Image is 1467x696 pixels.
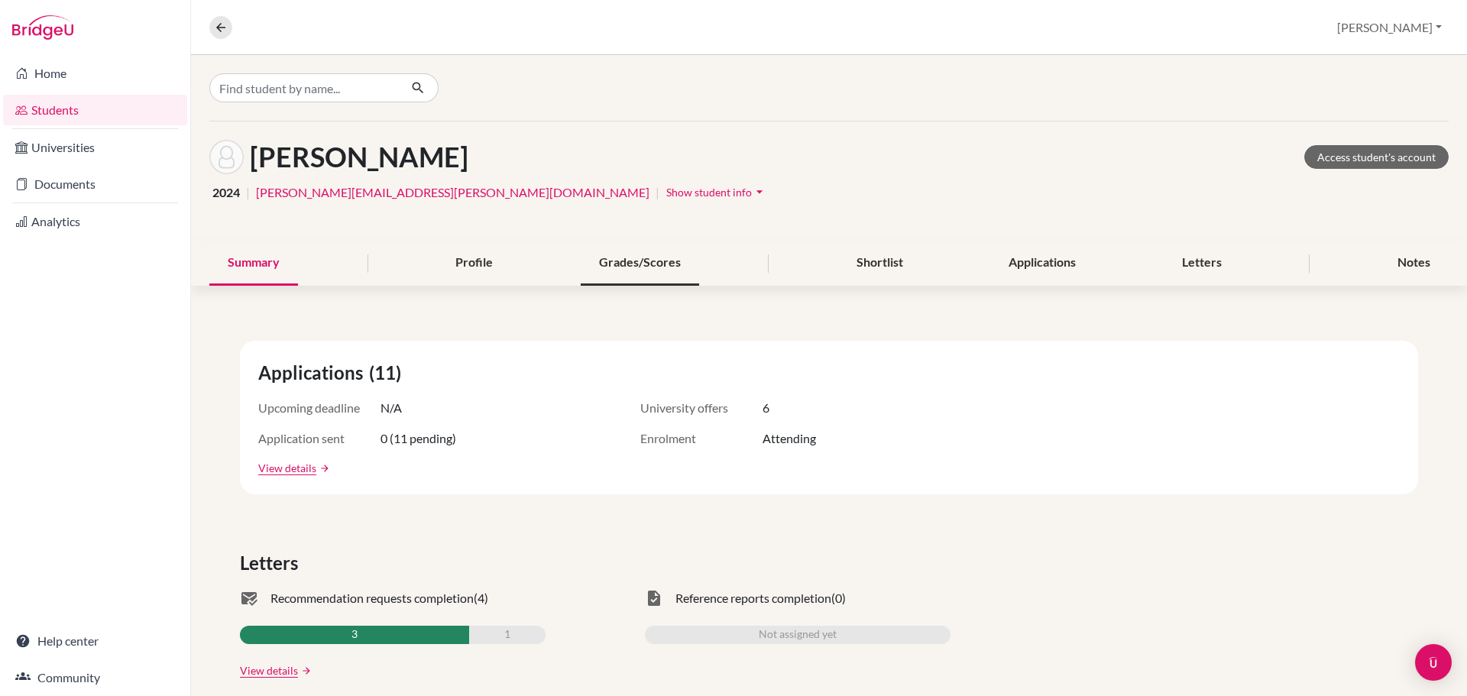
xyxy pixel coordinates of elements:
[665,180,768,204] button: Show student infoarrow_drop_down
[504,626,510,644] span: 1
[258,429,381,448] span: Application sent
[258,460,316,476] a: View details
[675,589,831,607] span: Reference reports completion
[250,141,468,173] h1: [PERSON_NAME]
[258,399,381,417] span: Upcoming deadline
[640,399,763,417] span: University offers
[3,132,187,163] a: Universities
[3,169,187,199] a: Documents
[640,429,763,448] span: Enrolment
[581,241,699,286] div: Grades/Scores
[209,241,298,286] div: Summary
[759,626,837,644] span: Not assigned yet
[381,399,402,417] span: N/A
[240,662,298,678] a: View details
[1304,145,1449,169] a: Access student's account
[212,183,240,202] span: 2024
[656,183,659,202] span: |
[270,589,474,607] span: Recommendation requests completion
[3,95,187,125] a: Students
[209,140,244,174] img: Erin Shaughness's avatar
[316,463,330,474] a: arrow_forward
[240,549,304,577] span: Letters
[351,626,358,644] span: 3
[763,399,769,417] span: 6
[666,186,752,199] span: Show student info
[474,589,488,607] span: (4)
[763,429,816,448] span: Attending
[3,626,187,656] a: Help center
[437,241,511,286] div: Profile
[3,206,187,237] a: Analytics
[258,359,369,387] span: Applications
[831,589,846,607] span: (0)
[645,589,663,607] span: task
[1379,241,1449,286] div: Notes
[1415,644,1452,681] div: Open Intercom Messenger
[298,665,312,676] a: arrow_forward
[12,15,73,40] img: Bridge-U
[838,241,921,286] div: Shortlist
[209,73,399,102] input: Find student by name...
[369,359,407,387] span: (11)
[3,58,187,89] a: Home
[256,183,649,202] a: [PERSON_NAME][EMAIL_ADDRESS][PERSON_NAME][DOMAIN_NAME]
[990,241,1094,286] div: Applications
[240,589,258,607] span: mark_email_read
[1164,241,1240,286] div: Letters
[752,184,767,199] i: arrow_drop_down
[381,429,456,448] span: 0 (11 pending)
[3,662,187,693] a: Community
[1330,13,1449,42] button: [PERSON_NAME]
[246,183,250,202] span: |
